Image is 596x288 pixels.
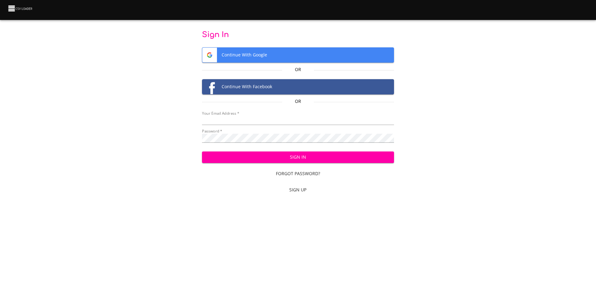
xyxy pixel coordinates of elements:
img: CSV Loader [7,4,34,13]
span: Continue With Google [202,48,394,62]
a: Sign Up [202,184,394,196]
p: Or [282,98,314,104]
span: Sign In [207,153,389,161]
button: Sign In [202,151,394,163]
label: Password [202,129,222,133]
img: Facebook logo [202,79,217,94]
label: Your Email Address [202,112,239,115]
span: Continue With Facebook [202,79,394,94]
button: Google logoContinue With Google [202,47,394,63]
p: Sign In [202,30,394,40]
a: Forgot Password? [202,168,394,180]
span: Sign Up [204,186,392,194]
img: Google logo [202,48,217,62]
p: Or [282,66,314,73]
button: Facebook logoContinue With Facebook [202,79,394,94]
span: Forgot Password? [204,170,392,178]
